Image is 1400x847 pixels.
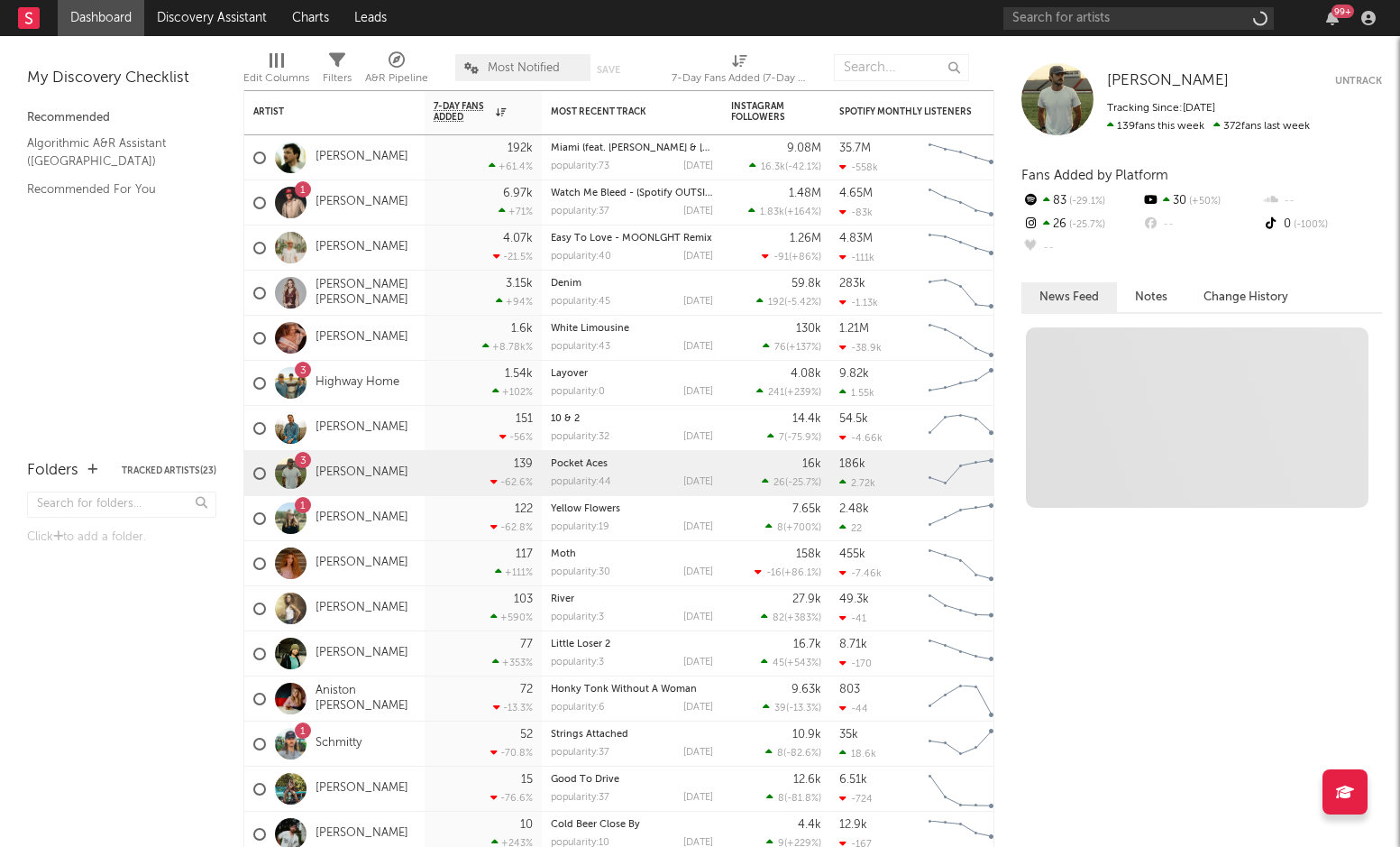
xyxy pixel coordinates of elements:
[551,279,581,289] a: Denim
[920,677,1002,722] svg: Chart title
[490,747,533,759] div: -70.8 %
[551,640,713,649] div: Little Loser 2
[839,458,865,470] div: 186k
[551,775,713,785] div: Good To Drive
[505,368,533,380] div: 1.54k
[489,161,533,172] div: +61.4 %
[784,568,819,578] span: +86.1 %
[495,566,533,578] div: +111 %
[920,406,1002,451] svg: Chart title
[1185,282,1306,312] button: Change History
[499,206,533,217] div: +71 %
[499,431,533,443] div: -56 %
[1117,282,1185,312] button: Notes
[683,477,713,487] div: [DATE]
[839,477,875,489] div: 2.72k
[792,684,821,695] div: 9.63k
[520,729,533,741] div: 52
[243,68,309,89] div: Edit Columns
[789,343,819,353] span: +137 %
[316,465,408,481] a: [PERSON_NAME]
[787,388,819,398] span: +239 %
[551,793,609,803] div: popularity: 37
[551,504,620,514] a: Yellow Flowers
[802,458,821,470] div: 16k
[792,729,821,741] div: 10.9k
[520,819,533,831] div: 10
[551,730,628,740] a: Strings Attached
[788,478,819,488] span: -25.7 %
[27,68,216,89] div: My Discovery Checklist
[786,523,819,533] span: +700 %
[514,594,533,605] div: 103
[839,612,866,624] div: -41
[920,180,1002,226] svg: Chart title
[551,432,609,442] div: popularity: 32
[749,161,821,172] div: ( )
[777,523,783,533] span: 8
[551,820,640,830] a: Cold Beer Close By
[839,342,882,354] div: -38.9k
[1066,197,1105,207] span: -29.1 %
[316,278,416,308] a: [PERSON_NAME] [PERSON_NAME]
[790,233,821,244] div: 1.26M
[551,387,605,397] div: popularity: 0
[834,54,969,81] input: Search...
[839,413,868,425] div: 54.5k
[839,567,882,579] div: -7.46k
[323,45,352,97] div: Filters
[551,207,609,216] div: popularity: 37
[508,143,533,154] div: 192k
[316,781,408,796] a: [PERSON_NAME]
[551,640,610,649] a: Little Loser 2
[551,369,588,379] a: Layover
[551,477,611,487] div: popularity: 44
[551,775,619,785] a: Good To Drive
[243,45,309,97] div: Edit Columns
[773,658,784,668] span: 45
[792,278,821,290] div: 59.8k
[1021,213,1141,236] div: 26
[920,631,1002,677] svg: Chart title
[756,386,821,398] div: ( )
[551,324,713,334] div: White Limousine
[920,586,1002,631] svg: Chart title
[551,459,713,469] div: Pocket Aces
[1107,72,1229,90] a: [PERSON_NAME]
[793,774,821,786] div: 12.6k
[839,368,869,380] div: 9.82k
[920,767,1002,812] svg: Chart title
[1066,220,1105,230] span: -25.7 %
[503,233,533,244] div: 4.07k
[551,414,713,424] div: 10 & 2
[839,143,871,154] div: 35.7M
[789,704,819,714] span: -13.3 %
[731,101,794,123] div: Instagram Followers
[27,460,78,482] div: Folders
[787,143,821,154] div: 9.08M
[492,657,533,668] div: +353 %
[514,458,533,470] div: 139
[920,226,1002,271] svg: Chart title
[672,68,807,89] div: 7-Day Fans Added (7-Day Fans Added)
[792,413,821,425] div: 14.4k
[798,819,821,831] div: 4.4k
[316,511,408,526] a: [PERSON_NAME]
[774,704,786,714] span: 39
[765,747,821,759] div: ( )
[551,324,629,334] a: White Limousine
[27,107,216,129] div: Recommended
[551,594,713,604] div: River
[839,188,873,199] div: 4.65M
[316,330,408,345] a: [PERSON_NAME]
[768,298,784,308] span: 192
[323,68,352,89] div: Filters
[551,567,610,577] div: popularity: 30
[520,684,533,695] div: 72
[316,826,408,842] a: [PERSON_NAME]
[365,68,428,89] div: A&R Pipeline
[760,207,784,217] span: 1.83k
[920,361,1002,406] svg: Chart title
[506,278,533,290] div: 3.15k
[1335,72,1382,90] button: Untrack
